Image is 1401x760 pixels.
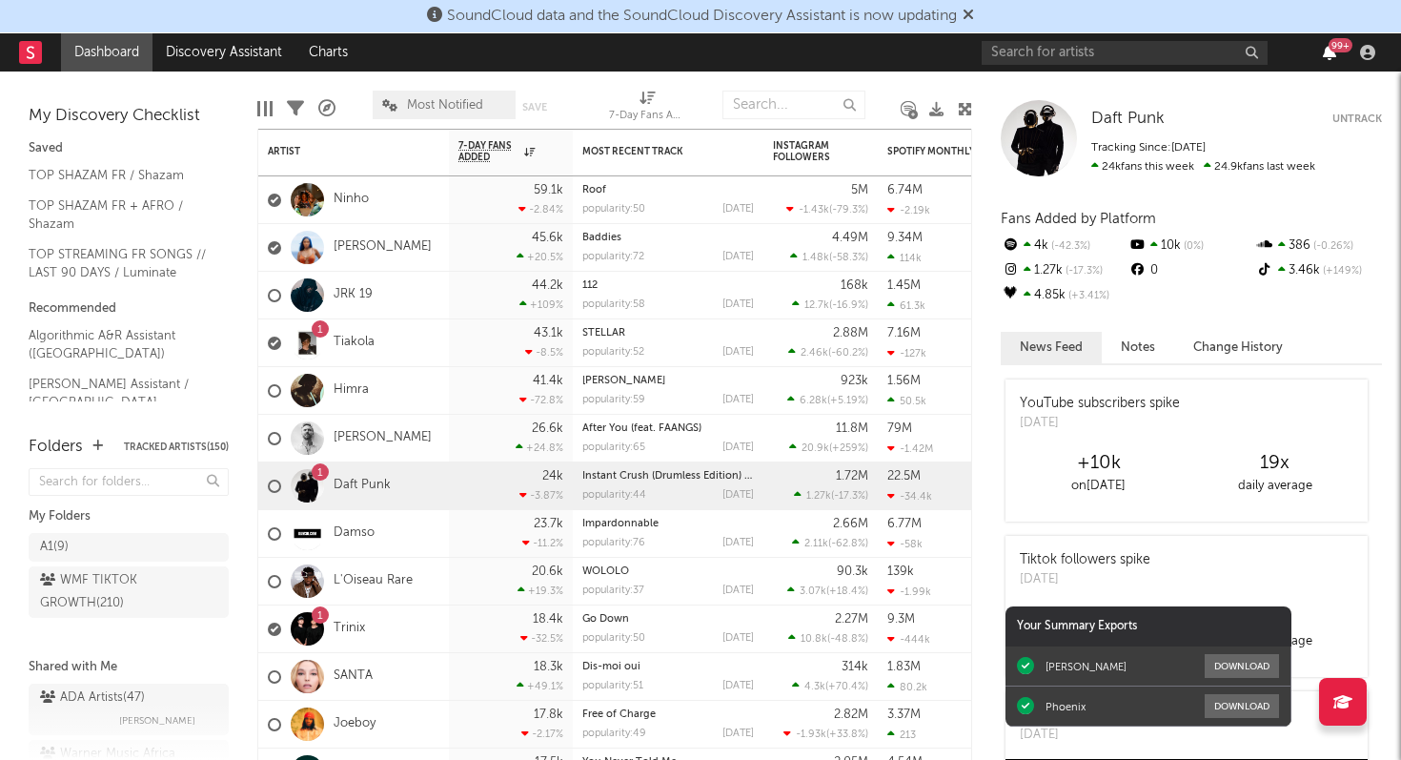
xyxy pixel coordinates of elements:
[834,491,865,502] span: -17.3 %
[841,375,868,387] div: 923k
[582,614,629,625] a: Go Down
[1205,654,1279,678] button: Download
[519,394,563,406] div: -72.8 %
[802,253,829,263] span: 1.48k
[582,566,754,577] div: WOLOLO
[609,105,685,128] div: 7-Day Fans Added (7-Day Fans Added)
[831,348,865,359] span: -60.2 %
[334,573,413,589] a: L'Oiseau Rare
[1020,726,1144,745] div: [DATE]
[1001,212,1156,226] span: Fans Added by Platform
[887,729,916,741] div: 213
[582,280,754,291] div: 112
[1320,266,1362,277] span: +149 %
[828,682,865,692] span: +70.4 %
[582,423,701,434] a: After You (feat. FAANGS)
[722,91,865,119] input: Search...
[582,376,754,386] div: LIL WAYNE
[887,565,914,578] div: 139k
[518,203,563,216] div: -2.84 %
[835,613,868,626] div: 2.27M
[829,729,865,740] span: +33.8 %
[29,436,83,459] div: Folders
[1187,475,1363,498] div: daily average
[1048,241,1090,252] span: -42.3 %
[1046,700,1086,713] div: Phoenix
[582,566,629,577] a: WOLOLO
[517,251,563,263] div: +20.5 %
[582,471,754,482] div: Instant Crush (Drumless Edition) (feat. Julian Casablancas)
[447,9,957,24] span: SoundCloud data and the SoundCloud Discovery Assistant is now updating
[582,662,640,672] a: Dis-moi oui
[799,205,829,216] span: -1.43k
[792,680,868,692] div: ( )
[334,478,391,494] a: Daft Punk
[722,538,754,548] div: [DATE]
[722,681,754,691] div: [DATE]
[1310,241,1353,252] span: -0.26 %
[887,518,922,530] div: 6.77M
[519,298,563,311] div: +109 %
[29,298,229,320] div: Recommended
[1046,660,1127,673] div: [PERSON_NAME]
[1020,570,1150,589] div: [DATE]
[1255,234,1382,258] div: 386
[806,491,831,502] span: 1.27k
[832,232,868,244] div: 4.49M
[842,661,868,673] div: 314k
[582,185,606,195] a: Roof
[334,668,373,685] a: SANTA
[334,239,432,256] a: [PERSON_NAME]
[802,443,829,454] span: 20.9k
[458,140,519,163] span: 7-Day Fans Added
[831,539,865,549] span: -62.8 %
[887,422,912,435] div: 79M
[722,299,754,310] div: [DATE]
[783,728,868,740] div: ( )
[1001,283,1127,308] div: 4.85k
[532,422,563,435] div: 26.6k
[1332,110,1382,129] button: Untrack
[119,709,195,732] span: [PERSON_NAME]
[887,585,931,598] div: -1.99k
[804,300,829,311] span: 12.7k
[887,299,925,312] div: 61.3k
[40,687,145,709] div: ADA Artists ( 47 )
[334,192,369,208] a: Ninho
[1102,332,1174,363] button: Notes
[722,395,754,405] div: [DATE]
[534,327,563,339] div: 43.1k
[887,204,930,216] div: -2.19k
[542,470,563,483] div: 24k
[887,146,1030,157] div: Spotify Monthly Listeners
[836,422,868,435] div: 11.8M
[722,252,754,262] div: [DATE]
[804,682,825,692] span: 4.3k
[268,146,411,157] div: Artist
[334,430,432,446] a: [PERSON_NAME]
[334,716,376,732] a: Joeboy
[794,489,868,502] div: ( )
[318,81,335,136] div: A&R Pipeline
[722,633,754,644] div: [DATE]
[833,518,868,530] div: 2.66M
[800,396,827,406] span: 6.28k
[887,633,930,646] div: -444k
[582,442,645,453] div: popularity: 65
[801,634,827,645] span: 10.8k
[800,586,826,597] span: 3.07k
[834,709,868,721] div: 2.82M
[722,442,754,453] div: [DATE]
[582,423,754,434] div: After You (feat. FAANGS)
[887,232,923,244] div: 9.34M
[887,490,932,503] div: -34.4k
[29,505,229,528] div: My Folders
[534,661,563,673] div: 18.3k
[532,232,563,244] div: 45.6k
[582,299,645,310] div: popularity: 58
[29,656,229,679] div: Shared with Me
[1001,258,1127,283] div: 1.27k
[152,33,295,72] a: Discovery Assistant
[1005,606,1291,647] div: Your Summary Exports
[124,442,229,452] button: Tracked Artists(150)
